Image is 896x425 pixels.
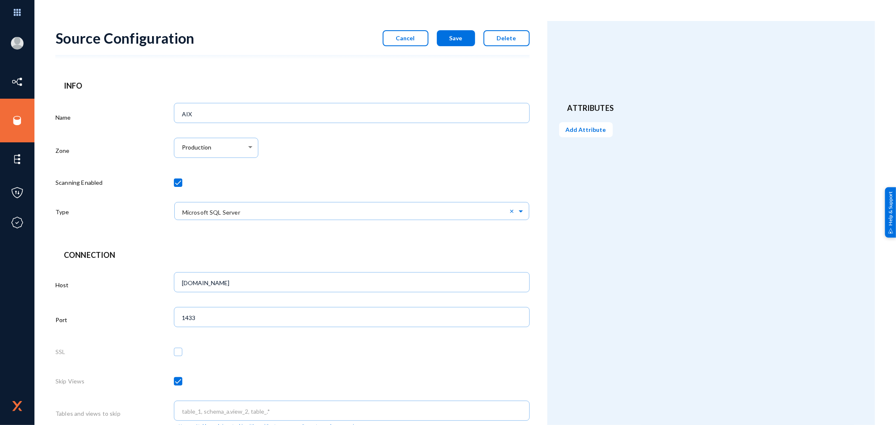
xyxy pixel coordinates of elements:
img: icon-compliance.svg [11,216,24,229]
label: Name [55,113,71,122]
img: icon-inventory.svg [11,76,24,88]
div: Help & Support [885,187,896,238]
img: blank-profile-picture.png [11,37,24,50]
button: Add Attribute [559,122,613,137]
label: SSL [55,347,65,356]
header: Connection [64,249,521,261]
img: icon-elements.svg [11,153,24,165]
input: 1433 [182,314,525,322]
label: Type [55,207,69,216]
span: Delete [497,34,516,42]
span: Add Attribute [566,126,606,133]
img: icon-sources.svg [11,114,24,127]
button: Cancel [383,30,428,46]
label: Zone [55,146,70,155]
span: Production [182,144,211,151]
label: Host [55,281,69,289]
img: help_support.svg [888,228,893,233]
div: Source Configuration [55,29,194,47]
span: Clear all [510,207,517,215]
label: Port [55,315,68,324]
header: Attributes [568,102,855,114]
span: Save [449,34,462,42]
label: Scanning Enabled [55,178,103,187]
header: Info [64,80,521,92]
button: Delete [483,30,530,46]
img: app launcher [5,3,30,21]
img: icon-policies.svg [11,186,24,199]
label: Skip Views [55,377,85,386]
button: Save [437,30,475,46]
label: Tables and views to skip [55,409,121,418]
input: table_1, schema_a.view_2, table_.* [182,408,525,415]
span: Cancel [396,34,415,42]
